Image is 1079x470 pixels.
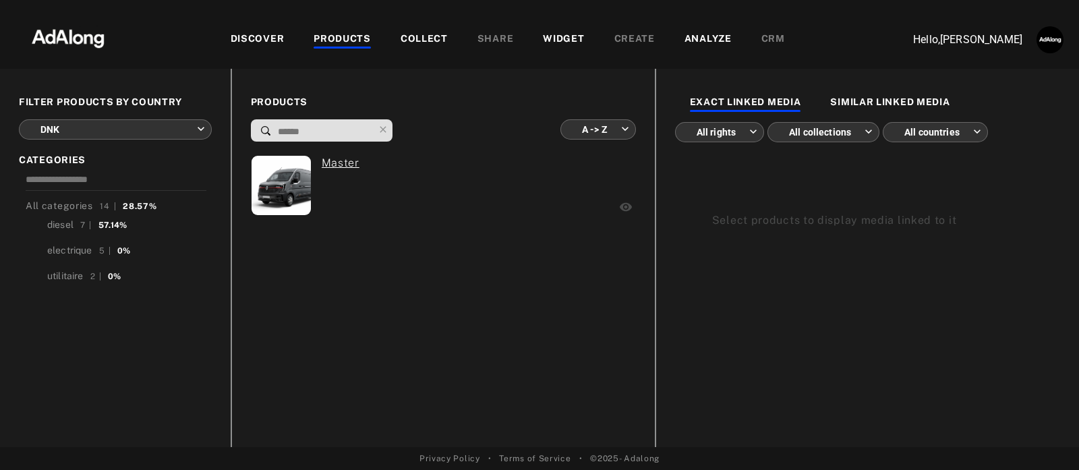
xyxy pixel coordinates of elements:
span: FILTER PRODUCTS BY COUNTRY [19,95,212,109]
div: EXACT LINKED MEDIA [690,95,801,111]
div: Widget de chat [1012,405,1079,470]
div: All rights [687,114,757,150]
div: PRODUCTS [314,32,371,48]
img: 63233d7d88ed69de3c212112c67096b6.png [9,17,127,57]
iframe: Chat Widget [1012,405,1079,470]
div: All categories [26,199,157,213]
img: AATXAJzUJh5t706S9lc_3n6z7NVUglPkrjZIexBIJ3ug=s96-c [1037,26,1063,53]
span: CATEGORIES [19,153,212,167]
div: utilitaire [47,269,84,283]
div: DNK [31,111,205,147]
div: WIDGET [543,32,584,48]
img: p042251.jpg [237,156,326,215]
div: SHARE [477,32,514,48]
a: Terms of Service [499,452,571,465]
div: 28.57% [123,200,156,212]
div: CREATE [614,32,655,48]
div: DISCOVER [231,32,285,48]
div: 57.14% [98,219,127,231]
span: • [488,452,492,465]
div: All collections [780,114,873,150]
div: All countries [895,114,981,150]
div: diesel [47,218,74,232]
div: COLLECT [401,32,448,48]
div: 2 | [90,270,102,283]
div: 7 | [80,219,92,231]
p: Hello, [PERSON_NAME] [887,32,1022,48]
div: electrique [47,243,92,258]
div: 0% [117,245,130,257]
button: Account settings [1033,23,1067,57]
span: PRODUCTS [251,95,636,109]
div: CRM [761,32,785,48]
span: © 2025 - Adalong [590,452,660,465]
div: A -> Z [573,111,629,147]
div: SIMILAR LINKED MEDIA [830,95,950,111]
div: 5 | [99,245,111,257]
div: 0% [108,270,121,283]
div: 14 | [100,200,117,212]
div: Select products to display media linked to it [712,212,1023,229]
div: ANALYZE [684,32,732,48]
a: Privacy Policy [419,452,480,465]
span: • [579,452,583,465]
a: (ada-renaulttrucksfrance-6) Master: [322,155,359,171]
